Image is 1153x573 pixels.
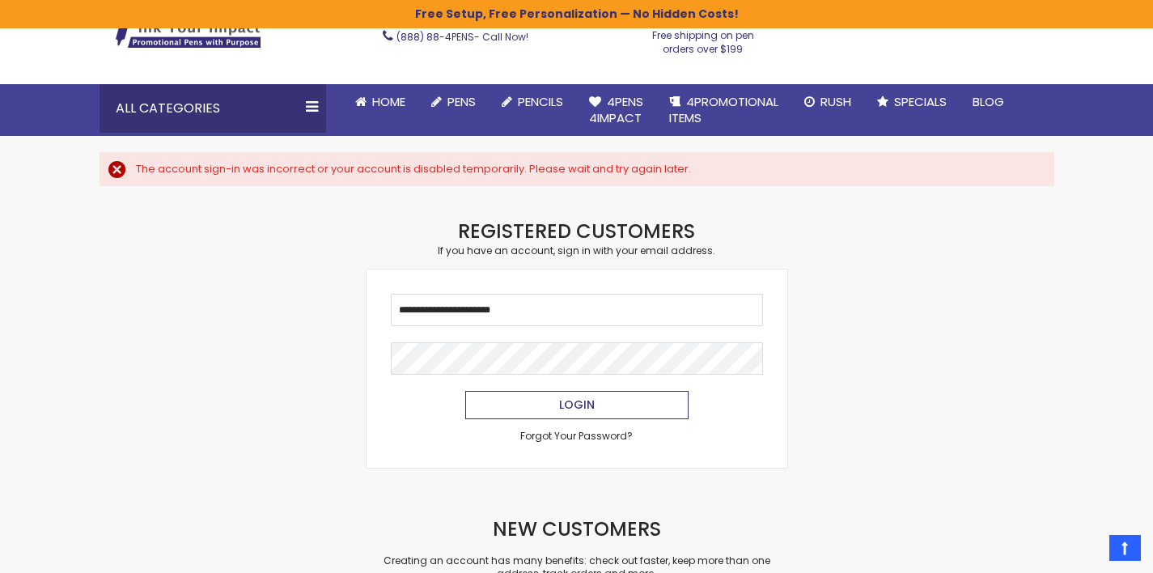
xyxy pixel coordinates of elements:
[396,30,528,44] span: - Call Now!
[342,84,418,120] a: Home
[489,84,576,120] a: Pencils
[447,93,476,110] span: Pens
[669,93,778,126] span: 4PROMOTIONAL ITEMS
[367,244,787,257] div: If you have an account, sign in with your email address.
[791,84,864,120] a: Rush
[973,93,1004,110] span: Blog
[418,84,489,120] a: Pens
[820,93,851,110] span: Rush
[396,30,474,44] a: (888) 88-4PENS
[520,430,633,443] a: Forgot Your Password?
[518,93,563,110] span: Pencils
[576,84,656,137] a: 4Pens4impact
[1109,535,1141,561] a: Top
[894,93,947,110] span: Specials
[372,93,405,110] span: Home
[960,84,1017,120] a: Blog
[493,516,661,542] strong: New Customers
[458,218,695,244] strong: Registered Customers
[520,429,633,443] span: Forgot Your Password?
[656,84,791,137] a: 4PROMOTIONALITEMS
[864,84,960,120] a: Specials
[589,93,643,126] span: 4Pens 4impact
[635,23,771,55] div: Free shipping on pen orders over $199
[100,84,326,133] div: All Categories
[136,162,1038,176] div: The account sign-in was incorrect or your account is disabled temporarily. Please wait and try ag...
[465,391,689,419] button: Login
[559,397,595,413] span: Login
